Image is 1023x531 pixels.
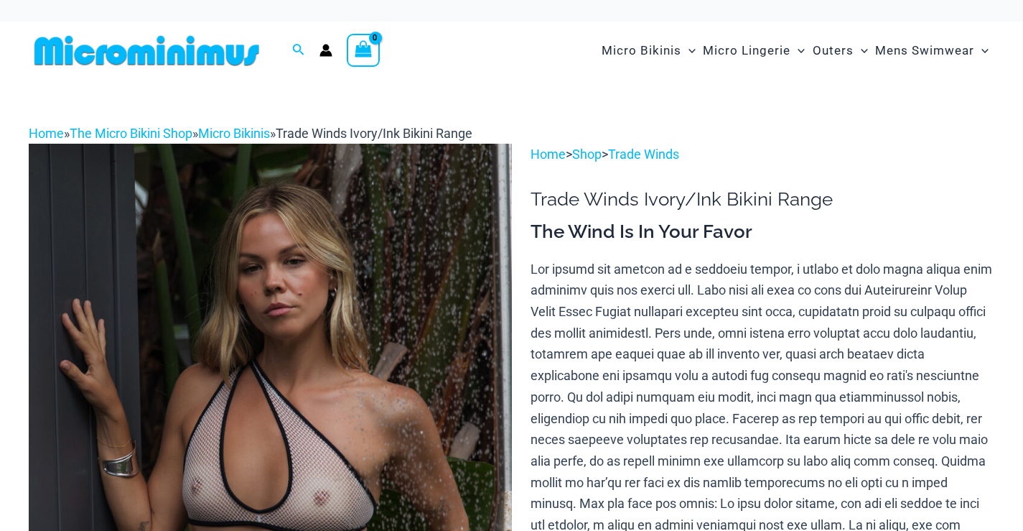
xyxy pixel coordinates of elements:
a: The Micro Bikini Shop [70,126,192,141]
span: Trade Winds Ivory/Ink Bikini Range [276,126,472,141]
a: Micro Bikinis [198,126,270,141]
a: Micro LingerieMenu ToggleMenu Toggle [699,29,808,73]
a: Shop [572,147,602,162]
a: Home [29,126,64,141]
span: » » » [29,126,472,141]
span: Menu Toggle [854,32,868,69]
p: > > [531,144,994,165]
a: Home [531,147,566,162]
span: Micro Bikinis [602,32,681,69]
a: OutersMenu ToggleMenu Toggle [809,29,872,73]
a: Search icon link [292,42,305,60]
span: Micro Lingerie [703,32,790,69]
h1: Trade Winds Ivory/Ink Bikini Range [531,188,994,211]
a: Trade Winds [608,147,679,162]
a: Micro BikinisMenu ToggleMenu Toggle [598,29,699,73]
span: Menu Toggle [974,32,989,69]
h3: The Wind Is In Your Favor [531,220,994,244]
nav: Site Navigation [596,27,994,75]
span: Mens Swimwear [875,32,974,69]
span: Outers [813,32,854,69]
span: Menu Toggle [681,32,696,69]
a: View Shopping Cart, empty [347,34,380,67]
img: MM SHOP LOGO FLAT [29,34,265,67]
a: Mens SwimwearMenu ToggleMenu Toggle [872,29,992,73]
a: Account icon link [319,44,332,57]
span: Menu Toggle [790,32,805,69]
